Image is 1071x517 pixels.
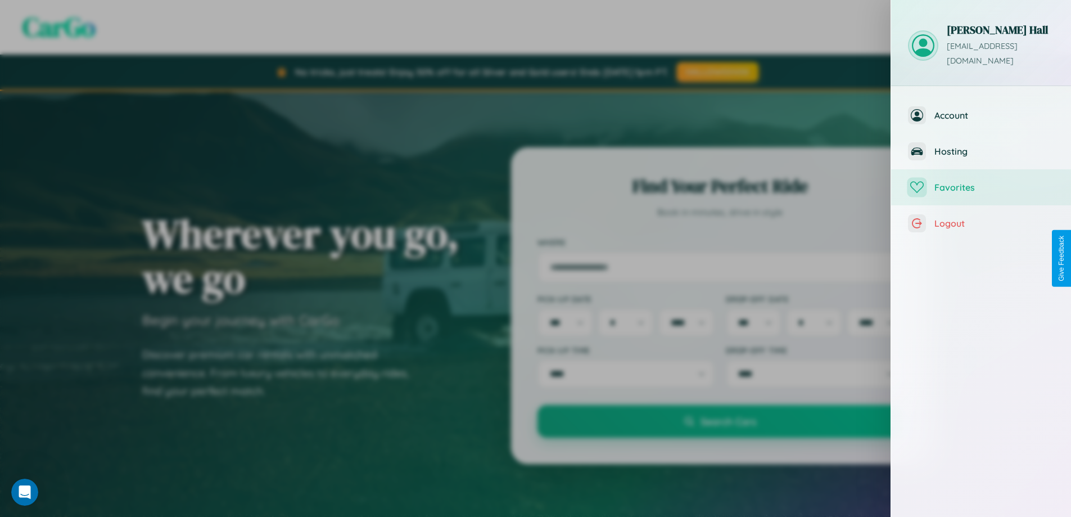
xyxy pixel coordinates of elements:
[891,169,1071,205] button: Favorites
[934,110,1054,121] span: Account
[1058,236,1065,281] div: Give Feedback
[947,39,1054,69] p: [EMAIL_ADDRESS][DOMAIN_NAME]
[934,218,1054,229] span: Logout
[891,133,1071,169] button: Hosting
[947,23,1054,37] h3: [PERSON_NAME] Hall
[891,205,1071,241] button: Logout
[934,182,1054,193] span: Favorites
[934,146,1054,157] span: Hosting
[11,479,38,506] iframe: Intercom live chat
[891,97,1071,133] button: Account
